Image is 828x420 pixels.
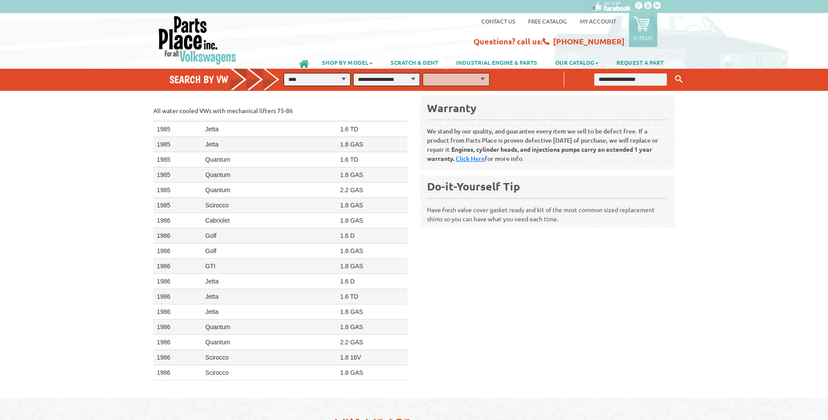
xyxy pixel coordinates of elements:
[153,350,202,365] td: 1986
[337,167,407,183] td: 1.8 GAS
[202,167,337,183] td: Quantum
[427,120,668,163] p: We stand by our quality, and guarantee every item we sell to be defect free. If a product from Pa...
[202,228,337,243] td: Golf
[580,17,616,25] a: My Account
[427,179,520,193] b: Do-it-Yourself Tip
[337,320,407,335] td: 1.8 GAS
[202,259,337,274] td: GTI
[337,137,407,152] td: 1.8 GAS
[153,365,202,380] td: 1986
[337,243,407,259] td: 1.8 GAS
[337,350,407,365] td: 1.8 16V
[153,152,202,167] td: 1985
[447,55,546,70] a: INDUSTRIAL ENGINE & PARTS
[202,198,337,213] td: Scirocco
[202,335,337,350] td: Quantum
[153,198,202,213] td: 1985
[158,15,237,65] img: Parts Place Inc!
[456,154,485,163] a: Click Here
[608,55,672,70] a: REQUEST A PART
[528,17,567,25] a: Free Catalog
[169,73,288,86] h4: Search by VW
[337,228,407,243] td: 1.6 D
[153,183,202,198] td: 1985
[202,243,337,259] td: Golf
[672,72,686,87] button: Keyword Search
[202,137,337,152] td: Jetta
[337,213,407,228] td: 1.8 GAS
[633,34,653,42] p: 0 items
[202,289,337,304] td: Jetta
[153,122,202,137] td: 1985
[202,320,337,335] td: Quantum
[202,213,337,228] td: Cabriolet
[337,274,407,289] td: 1.6 D
[153,259,202,274] td: 1986
[153,137,202,152] td: 1985
[313,55,381,70] a: SHOP BY MODEL
[337,304,407,320] td: 1.8 GAS
[153,335,202,350] td: 1986
[337,259,407,274] td: 1.8 GAS
[337,335,407,350] td: 2.2 GAS
[337,152,407,167] td: 1.6 TD
[337,183,407,198] td: 2.2 GAS
[153,320,202,335] td: 1986
[202,152,337,167] td: Quantum
[153,289,202,304] td: 1986
[202,350,337,365] td: Scirocco
[153,106,407,115] p: All water cooled VWs with mechanical lifters 75-86
[153,213,202,228] td: 1986
[382,55,447,70] a: SCRATCH & DENT
[546,55,607,70] a: OUR CATALOG
[337,289,407,304] td: 1.6 TD
[153,167,202,183] td: 1985
[202,274,337,289] td: Jetta
[427,101,668,115] div: Warranty
[153,228,202,243] td: 1986
[153,304,202,320] td: 1986
[202,304,337,320] td: Jetta
[427,198,668,223] p: Have fresh valve cover gasket ready and kit of the most common sized replacement shims so you can...
[202,365,337,380] td: Scirocco
[153,274,202,289] td: 1986
[481,17,515,25] a: Contact us
[427,145,652,162] b: Engines, cylinder heads, and injections pumps carry an extended 1 year warranty.
[202,183,337,198] td: Quantum
[337,365,407,380] td: 1.8 GAS
[337,198,407,213] td: 1.8 GAS
[629,13,657,47] a: 0 items
[153,243,202,259] td: 1986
